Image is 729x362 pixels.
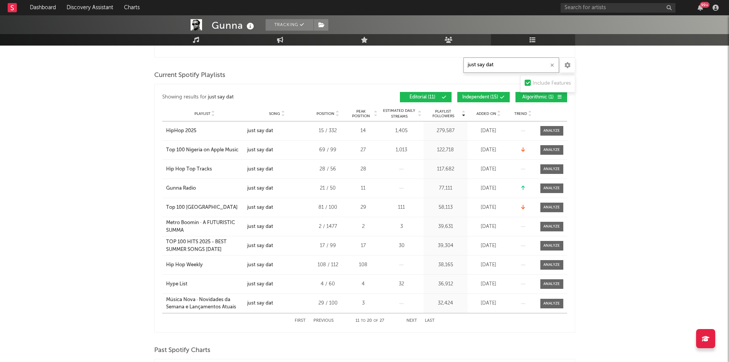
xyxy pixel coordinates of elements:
button: Editorial(11) [400,92,452,102]
span: Estimated Daily Streams [382,108,417,120]
div: [DATE] [470,146,508,154]
div: [DATE] [470,185,508,192]
a: HipHop 2025 [166,127,243,135]
a: Gunna Radio [166,185,243,192]
div: 15 / 332 [311,127,345,135]
span: to [361,319,365,323]
input: Search for artists [561,3,675,13]
div: [DATE] [470,165,508,173]
div: 77,111 [426,185,466,192]
span: Peak Position [349,109,373,118]
div: 17 / 99 [311,242,345,250]
div: Include Features [533,79,571,88]
div: 58,113 [426,204,466,211]
div: 21 / 50 [311,185,345,192]
button: First [295,319,306,323]
div: 32,424 [426,300,466,307]
div: 17 [349,242,378,250]
span: Editorial ( 11 ) [405,95,440,100]
div: just say dat [247,280,273,288]
span: Past Spotify Charts [154,346,210,355]
a: Música Nova ∙ Novidades da Semana e Lançamentos Atuais [166,296,243,311]
div: Hip Hop Top Tracks [166,165,212,173]
div: 4 [349,280,378,288]
div: just say dat [247,300,273,307]
span: of [373,319,378,323]
a: TOP 100 HITS 2025 - BEST SUMMER SONGS [DATE] [166,238,243,253]
span: Trend [514,111,527,116]
div: 111 [382,204,422,211]
button: Algorithmic(1) [515,92,567,102]
a: Top 100 [GEOGRAPHIC_DATA] [166,204,243,211]
div: [DATE] [470,204,508,211]
a: Metro Boomin · A FUTURISTIC SUMMA [166,219,243,234]
div: 2 / 1477 [311,223,345,231]
button: 99+ [698,5,703,11]
div: 29 [349,204,378,211]
div: 39,631 [426,223,466,231]
div: 28 [349,165,378,173]
div: just say dat [247,242,273,250]
span: Algorithmic ( 1 ) [520,95,556,100]
div: just say dat [247,165,273,173]
div: 3 [382,223,422,231]
div: Top 100 Nigeria on Apple Music [166,146,238,154]
div: [DATE] [470,242,508,250]
div: [DATE] [470,127,508,135]
a: Hip Hop Weekly [166,261,243,269]
div: 279,587 [426,127,466,135]
div: 4 / 60 [311,280,345,288]
div: 108 [349,261,378,269]
div: 39,304 [426,242,466,250]
div: just say dat [247,223,273,231]
button: Last [425,319,435,323]
a: Hype List [166,280,243,288]
button: Previous [313,319,334,323]
div: 3 [349,300,378,307]
div: 1,013 [382,146,422,154]
div: 117,682 [426,165,466,173]
div: 99 + [700,2,709,8]
button: Tracking [266,19,313,31]
div: [DATE] [470,300,508,307]
div: just say dat [247,127,273,135]
div: 29 / 100 [311,300,345,307]
div: Showing results for [162,92,365,102]
button: Independent(15) [457,92,510,102]
span: Position [316,111,334,116]
div: 14 [349,127,378,135]
span: Current Spotify Playlists [154,71,225,80]
div: 36,912 [426,280,466,288]
div: 81 / 100 [311,204,345,211]
a: Top 100 Nigeria on Apple Music [166,146,243,154]
span: Playlist [194,111,210,116]
input: Search Playlists/Charts [463,57,559,73]
div: 30 [382,242,422,250]
div: [DATE] [470,280,508,288]
div: 11 20 27 [349,316,391,326]
div: 69 / 99 [311,146,345,154]
span: Song [269,111,280,116]
button: Next [406,319,417,323]
div: 28 / 56 [311,165,345,173]
div: 2 [349,223,378,231]
div: just say dat [247,261,273,269]
div: 108 / 112 [311,261,345,269]
div: Gunna Radio [166,185,196,192]
div: just say dat [247,146,273,154]
span: Added On [476,111,496,116]
span: Playlist Followers [426,109,461,118]
div: Gunna [212,19,256,32]
a: Hip Hop Top Tracks [166,165,243,173]
div: Hip Hop Weekly [166,261,203,269]
div: 1,405 [382,127,422,135]
span: Independent ( 15 ) [462,95,498,100]
div: HipHop 2025 [166,127,196,135]
div: [DATE] [470,261,508,269]
div: Top 100 [GEOGRAPHIC_DATA] [166,204,238,211]
div: 38,165 [426,261,466,269]
div: Hype List [166,280,188,288]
